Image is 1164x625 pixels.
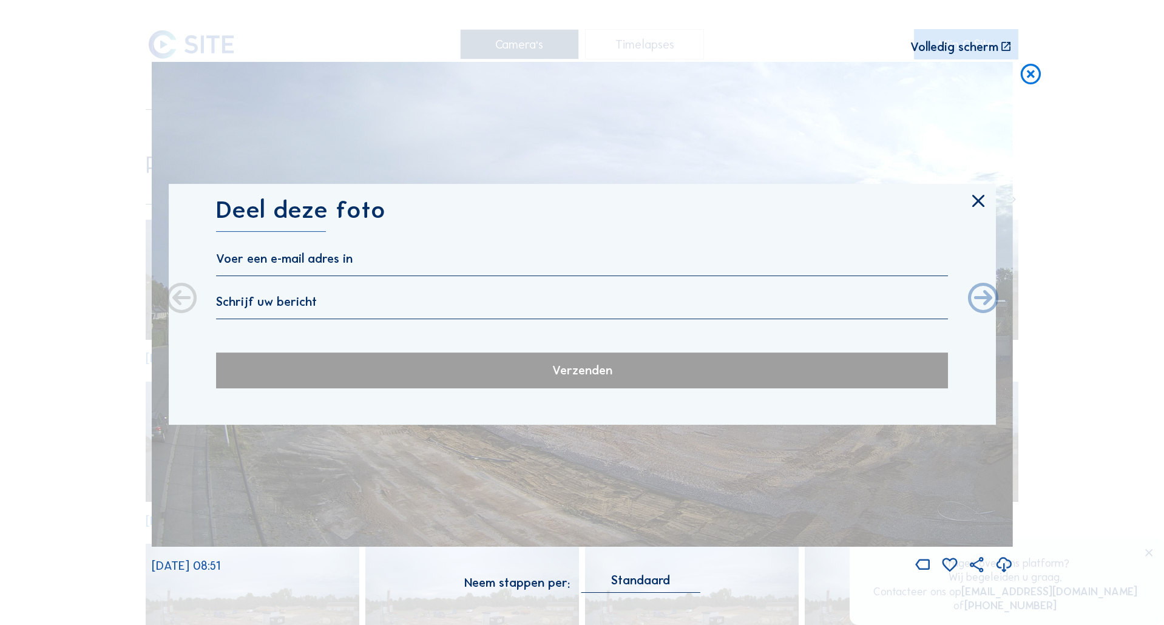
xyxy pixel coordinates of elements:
span: [DATE] 08:51 [152,558,220,573]
div: Standaard [611,575,670,586]
div: Deel deze foto [216,198,948,232]
div: Verzenden [216,353,948,388]
div: Standaard [581,575,700,592]
div: Neem stappen per: [464,576,570,589]
input: Schrijf uw bericht [216,294,948,309]
div: Volledig scherm [910,41,998,53]
input: Voer een e-mail adres in [216,251,948,266]
i: Forward [163,281,200,317]
i: Back [965,281,1001,317]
